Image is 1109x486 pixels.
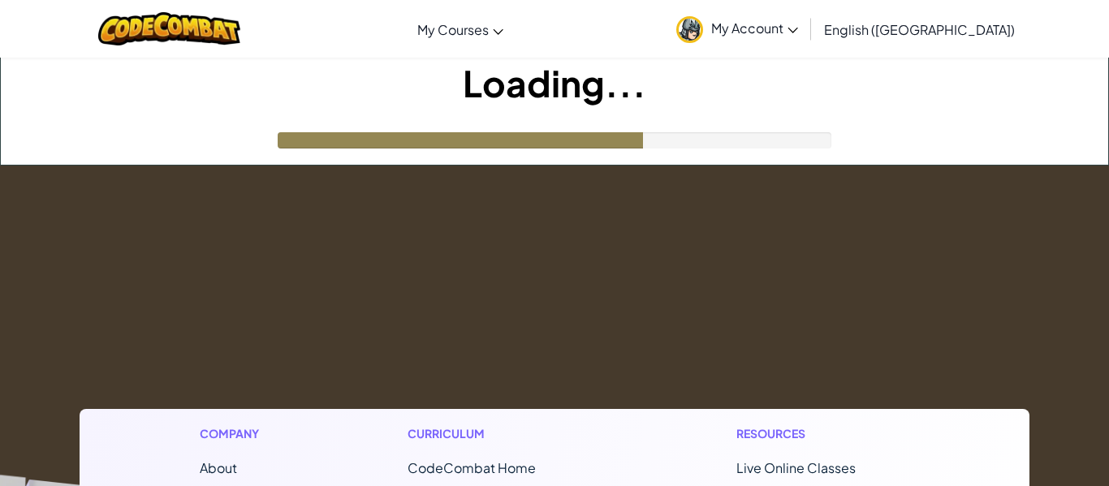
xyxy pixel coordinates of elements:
[711,19,798,37] span: My Account
[736,459,856,476] a: Live Online Classes
[736,425,909,442] h1: Resources
[98,12,240,45] img: CodeCombat logo
[200,459,237,476] a: About
[417,21,489,38] span: My Courses
[668,3,806,54] a: My Account
[408,425,604,442] h1: Curriculum
[409,7,511,51] a: My Courses
[816,7,1023,51] a: English ([GEOGRAPHIC_DATA])
[408,459,536,476] span: CodeCombat Home
[676,16,703,43] img: avatar
[1,58,1108,108] h1: Loading...
[200,425,275,442] h1: Company
[824,21,1015,38] span: English ([GEOGRAPHIC_DATA])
